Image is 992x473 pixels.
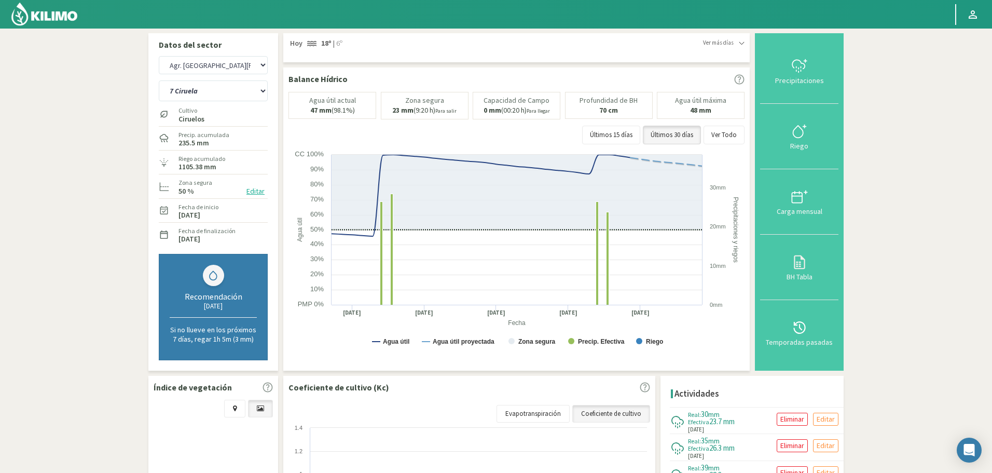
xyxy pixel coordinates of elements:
[178,236,200,242] label: [DATE]
[243,185,268,197] button: Editar
[813,439,838,452] button: Editar
[688,411,701,418] span: Real:
[760,235,838,300] button: BH Tabla
[760,104,838,169] button: Riego
[309,97,356,104] p: Agua útil actual
[582,126,640,144] button: Últimos 15 días
[159,38,268,51] p: Datos del sector
[333,38,335,49] span: |
[710,263,726,269] text: 10mm
[178,106,204,115] label: Cultivo
[484,106,550,115] p: (00:20 h)
[631,309,650,317] text: [DATE]
[957,438,982,463] div: Open Intercom Messenger
[392,106,457,115] p: (9:20 h)
[675,97,726,104] p: Agua útil máxima
[288,73,348,85] p: Balance Hídrico
[708,410,720,419] span: mm
[708,436,720,445] span: mm
[178,202,218,212] label: Fecha de inicio
[817,440,835,452] p: Editar
[763,77,835,84] div: Precipitaciones
[599,105,618,115] b: 70 cm
[405,97,444,104] p: Zona segura
[688,437,701,445] span: Real:
[708,463,720,472] span: mm
[10,2,78,26] img: Kilimo
[415,309,433,317] text: [DATE]
[170,325,257,344] p: Si no llueve en los próximos 7 días, regar 1h 5m (3 mm)
[688,418,709,426] span: Efectiva
[777,439,808,452] button: Eliminar
[760,38,838,104] button: Precipitaciones
[178,212,200,219] label: [DATE]
[178,116,204,123] label: Ciruelos
[559,309,577,317] text: [DATE]
[335,38,342,49] span: 6º
[383,338,409,345] text: Agua útil
[310,106,355,114] p: (98.1%)
[310,240,324,248] text: 40%
[295,425,302,431] text: 1.4
[701,463,708,472] span: 39
[578,338,625,345] text: Precip. Efectiva
[170,302,257,310] div: [DATE]
[310,285,324,293] text: 10%
[518,338,556,345] text: Zona segura
[310,180,324,188] text: 80%
[704,126,745,144] button: Ver Todo
[435,107,457,114] small: Para salir
[288,381,389,394] p: Coeficiente de cultivo (Kc)
[310,270,324,278] text: 20%
[343,309,361,317] text: [DATE]
[508,319,526,327] text: Fecha
[296,218,304,242] text: Agua útil
[178,154,225,164] label: Riego acumulado
[298,300,324,308] text: PMP 0%
[170,291,257,302] div: Recomendación
[777,413,808,426] button: Eliminar
[732,197,739,263] text: Precipitaciones y riegos
[780,413,804,425] p: Eliminar
[763,273,835,280] div: BH Tabla
[178,140,209,146] label: 235.5 mm
[763,339,835,346] div: Temporadas pasadas
[178,130,229,140] label: Precip. acumulada
[690,105,711,115] b: 48 mm
[703,38,734,47] span: Ver más días
[433,338,494,345] text: Agua útil proyectada
[688,425,704,434] span: [DATE]
[487,309,505,317] text: [DATE]
[178,164,216,170] label: 1105.38 mm
[497,405,570,423] a: Evapotranspiración
[178,188,194,195] label: 50 %
[178,178,212,187] label: Zona segura
[817,413,835,425] p: Editar
[310,195,324,203] text: 70%
[710,302,722,308] text: 0mm
[674,389,719,399] h4: Actividades
[484,97,549,104] p: Capacidad de Campo
[178,226,236,236] label: Fecha de finalización
[484,105,501,115] b: 0 mm
[646,338,663,345] text: Riego
[760,300,838,366] button: Temporadas pasadas
[813,413,838,426] button: Editar
[709,443,735,453] span: 26.3 mm
[760,169,838,235] button: Carga mensual
[295,448,302,454] text: 1.2
[701,436,708,445] span: 35
[321,38,332,48] strong: 18º
[310,225,324,233] text: 50%
[295,150,324,158] text: CC 100%
[310,165,324,173] text: 90%
[310,210,324,218] text: 60%
[688,464,701,472] span: Real:
[310,105,332,115] b: 47 mm
[392,105,414,115] b: 23 mm
[310,255,324,263] text: 30%
[580,97,638,104] p: Profundidad de BH
[710,184,726,191] text: 30mm
[154,381,232,394] p: Índice de vegetación
[763,142,835,150] div: Riego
